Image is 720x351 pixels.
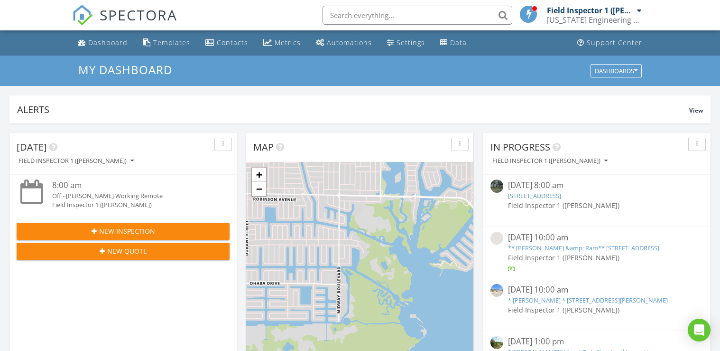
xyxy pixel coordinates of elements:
[153,38,190,47] div: Templates
[18,158,134,164] div: Field Inspector 1 ([PERSON_NAME])
[17,243,230,260] button: New Quote
[508,253,619,262] span: Field Inspector 1 ([PERSON_NAME])
[100,5,177,25] span: SPECTORA
[17,155,136,168] button: Field Inspector 1 ([PERSON_NAME])
[107,246,147,256] span: New Quote
[74,34,131,52] a: Dashboard
[72,5,93,26] img: The Best Home Inspection Software - Spectora
[508,244,659,252] a: ** [PERSON_NAME] &amp; Ram** [STREET_ADDRESS]
[383,34,429,52] a: Settings
[490,180,703,221] a: [DATE] 8:00 am [STREET_ADDRESS] Field Inspector 1 ([PERSON_NAME])
[52,191,212,200] div: Off - [PERSON_NAME] Working Remote
[688,319,711,342] div: Open Intercom Messenger
[52,180,212,191] div: 8:00 am
[492,158,608,164] div: Field Inspector 1 ([PERSON_NAME])
[275,38,301,47] div: Metrics
[202,34,252,52] a: Contacts
[450,38,467,47] div: Data
[587,38,642,47] div: Support Center
[490,141,550,153] span: In Progress
[72,13,177,33] a: SPECTORA
[508,336,685,348] div: [DATE] 1:00 pm
[508,180,685,191] div: [DATE] 8:00 am
[436,34,471,52] a: Data
[508,232,685,244] div: [DATE] 10:00 am
[595,67,637,74] div: Dashboards
[490,232,503,245] img: streetview
[17,141,47,153] span: [DATE]
[99,226,155,236] span: New Inspection
[573,34,646,52] a: Support Center
[547,6,635,15] div: Field Inspector 1 ([PERSON_NAME])
[490,284,703,326] a: [DATE] 10:00 am * [PERSON_NAME] * [STREET_ADDRESS][PERSON_NAME] Field Inspector 1 ([PERSON_NAME])
[689,106,703,114] span: View
[591,64,642,77] button: Dashboards
[323,6,512,25] input: Search everything...
[490,232,703,274] a: [DATE] 10:00 am ** [PERSON_NAME] &amp; Ram** [STREET_ADDRESS] Field Inspector 1 ([PERSON_NAME])
[139,34,194,52] a: Templates
[490,284,503,297] img: streetview
[508,284,685,296] div: [DATE] 10:00 am
[312,34,376,52] a: Automations (Basic)
[17,223,230,240] button: New Inspection
[259,34,305,52] a: Metrics
[253,141,274,153] span: Map
[508,305,619,314] span: Field Inspector 1 ([PERSON_NAME])
[397,38,425,47] div: Settings
[490,336,503,349] img: streetview
[88,38,128,47] div: Dashboard
[547,15,642,25] div: Florida Engineering LLC
[252,182,266,196] a: Zoom out
[508,201,619,210] span: Field Inspector 1 ([PERSON_NAME])
[508,296,668,304] a: * [PERSON_NAME] * [STREET_ADDRESS][PERSON_NAME]
[490,180,503,192] img: streetview
[508,191,561,200] a: [STREET_ADDRESS]
[217,38,248,47] div: Contacts
[327,38,372,47] div: Automations
[252,168,266,182] a: Zoom in
[52,200,212,209] div: Field Inspector 1 ([PERSON_NAME])
[490,155,609,168] button: Field Inspector 1 ([PERSON_NAME])
[17,103,689,116] div: Alerts
[78,62,172,77] span: My Dashboard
